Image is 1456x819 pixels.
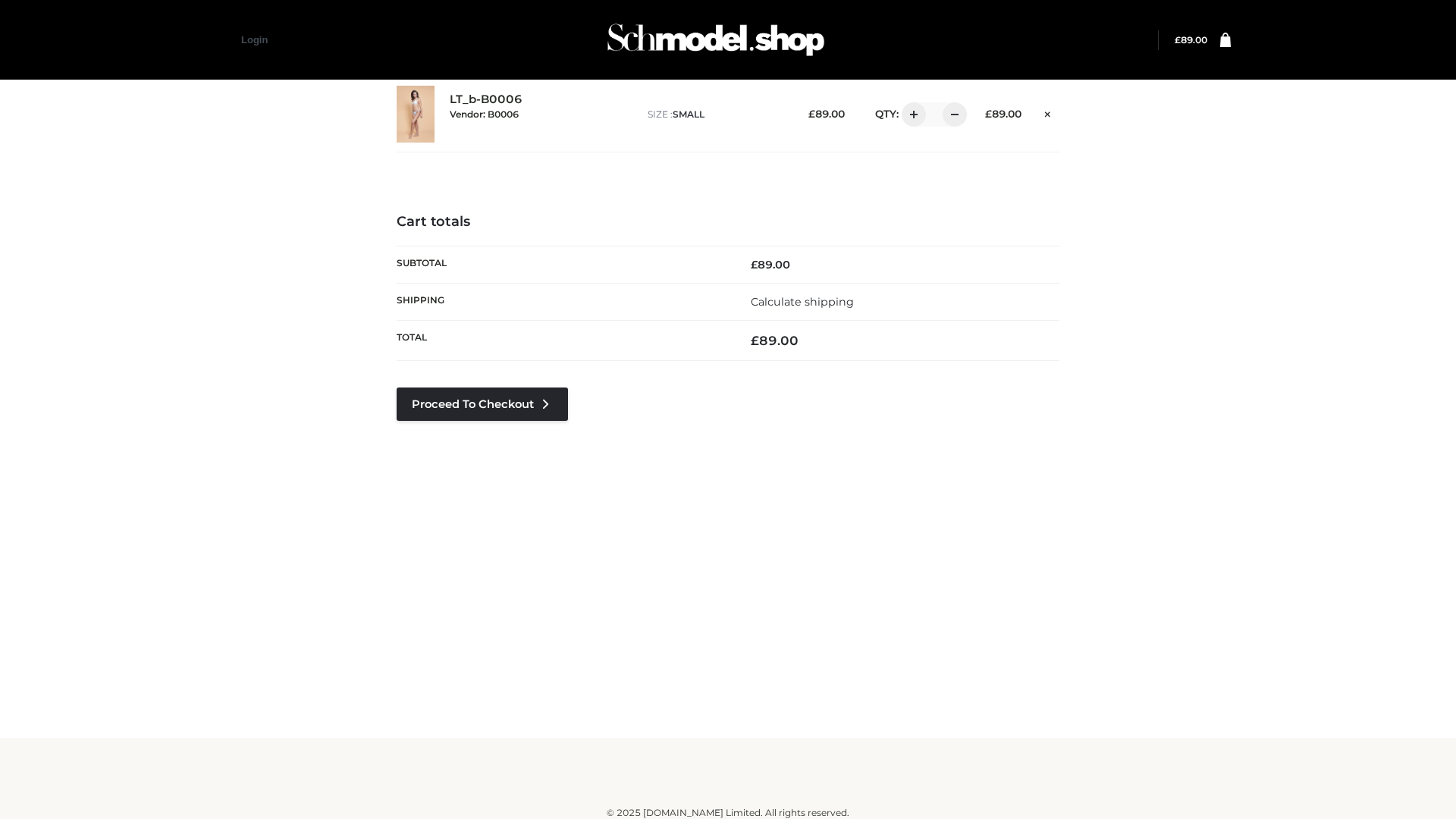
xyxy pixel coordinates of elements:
p: size : [648,108,785,121]
img: Schmodel Admin 964 [602,10,830,70]
span: SMALL [673,108,704,120]
a: Remove this item [1037,102,1059,122]
span: £ [985,108,992,120]
a: £89.00 [1175,34,1207,45]
span: £ [751,333,759,348]
bdi: 89.00 [808,108,845,120]
bdi: 89.00 [1175,34,1207,45]
small: Vendor: B0006 [450,108,519,120]
span: £ [751,258,758,271]
bdi: 89.00 [985,108,1021,120]
h4: Cart totals [397,214,1059,231]
bdi: 89.00 [751,333,799,348]
span: £ [1175,34,1181,45]
a: Calculate shipping [751,295,854,309]
th: Shipping [397,283,728,320]
div: QTY: [860,102,962,127]
a: Login [241,34,268,45]
th: Total [397,321,728,361]
span: £ [808,108,815,120]
div: LT_b-B0006 [450,93,632,135]
th: Subtotal [397,246,728,283]
bdi: 89.00 [751,258,790,271]
a: Proceed to Checkout [397,388,568,421]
